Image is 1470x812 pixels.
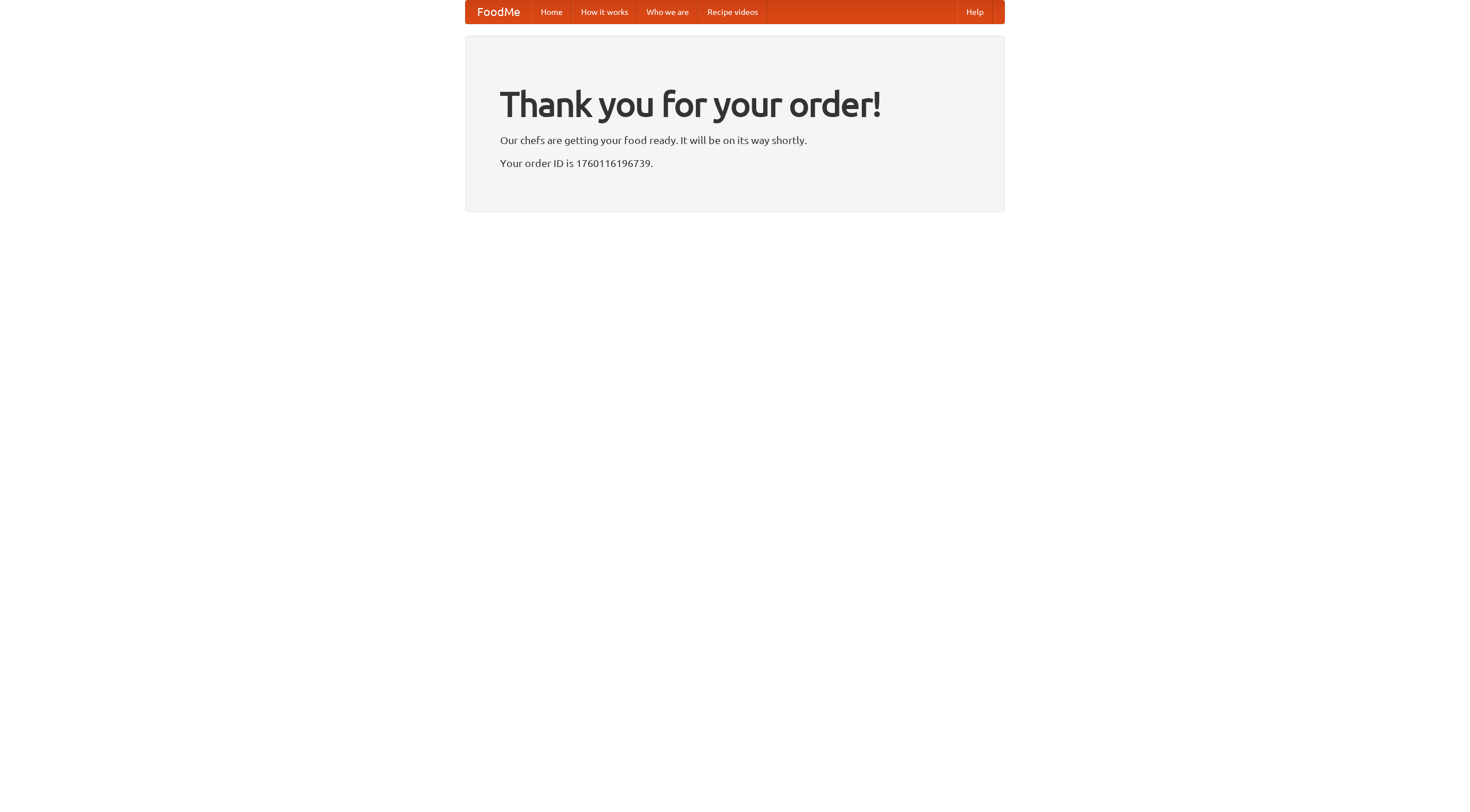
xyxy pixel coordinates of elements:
a: FoodMe [466,1,532,24]
h1: Thank you for your order! [500,76,970,131]
a: Who we are [637,1,698,24]
a: Help [957,1,993,24]
a: Recipe videos [698,1,767,24]
a: Home [532,1,572,24]
p: Our chefs are getting your food ready. It will be on its way shortly. [500,131,970,149]
p: Your order ID is 1760116196739. [500,154,970,172]
a: How it works [572,1,637,24]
